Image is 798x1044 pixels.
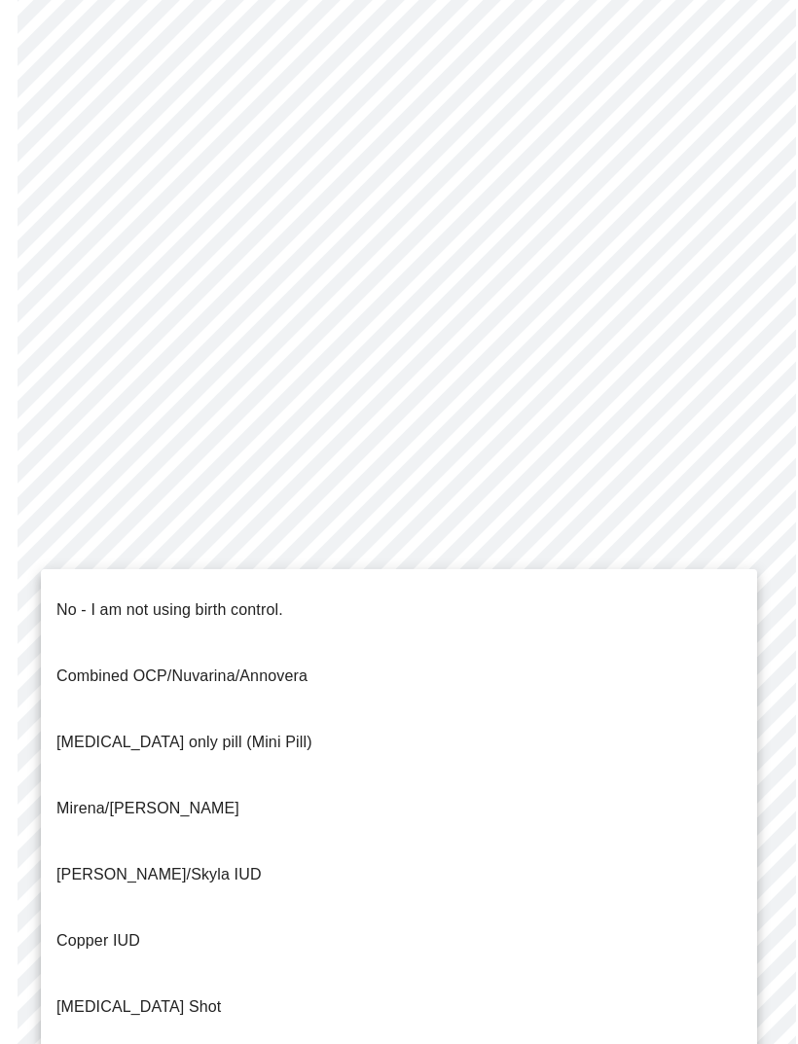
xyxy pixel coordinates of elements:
[56,995,221,1019] p: [MEDICAL_DATA] Shot
[56,665,308,688] p: Combined OCP/Nuvarina/Annovera
[56,797,239,820] p: Mirena/[PERSON_NAME]
[56,598,283,622] p: No - I am not using birth control.
[56,863,262,886] p: [PERSON_NAME]/Skyla IUD
[56,929,140,953] p: Copper IUD
[56,731,312,754] p: [MEDICAL_DATA] only pill (Mini Pill)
